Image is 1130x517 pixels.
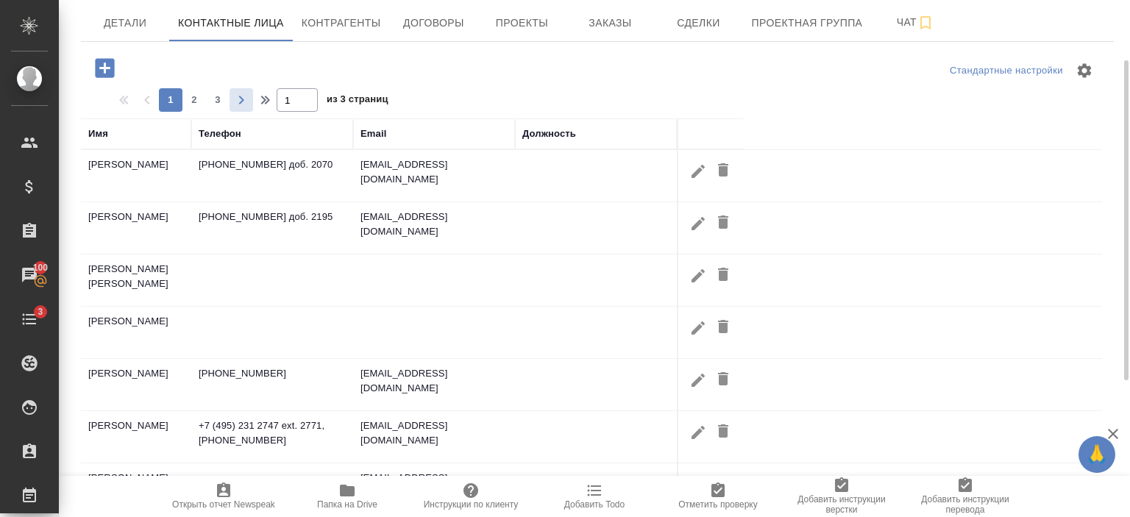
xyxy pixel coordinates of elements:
button: Удалить [711,366,736,393]
td: [PHONE_NUMBER] доб. 2195 [191,202,353,254]
td: [PHONE_NUMBER] доб. 2070 [191,150,353,202]
button: Редактировать [686,471,711,498]
button: Удалить [711,262,736,289]
button: 🙏 [1079,436,1115,473]
td: [PERSON_NAME] [81,307,191,358]
a: 3 [4,301,55,338]
span: Добавить инструкции верстки [789,494,895,515]
span: Детали [90,14,160,32]
button: Редактировать [686,210,711,237]
div: split button [946,60,1067,82]
button: Редактировать [686,262,711,289]
span: Папка на Drive [317,499,377,510]
span: Добавить инструкции перевода [912,494,1018,515]
span: Добавить Todo [564,499,625,510]
button: Удалить [711,471,736,498]
td: [EMAIL_ADDRESS][DOMAIN_NAME] [353,359,515,410]
button: Удалить [711,210,736,237]
svg: Подписаться [917,14,934,32]
div: Имя [88,126,108,141]
span: 2 [182,93,206,107]
span: Договоры [398,14,469,32]
span: Открыть отчет Newspeak [172,499,275,510]
button: Удалить [711,157,736,185]
span: 🙏 [1084,439,1109,470]
button: Добавить инструкции перевода [903,476,1027,517]
button: Редактировать [686,418,711,446]
button: Редактировать [686,314,711,341]
span: Проектная группа [751,14,862,32]
button: Инструкции по клиенту [409,476,533,517]
button: Добавить контактное лицо [85,53,125,83]
span: Сделки [663,14,733,32]
td: +7 (495) 231 2747 ext. 2771, [PHONE_NUMBER] [191,411,353,463]
td: [PERSON_NAME] [81,463,191,515]
td: [PERSON_NAME] [PERSON_NAME] [81,254,191,306]
button: Удалить [711,418,736,446]
span: Инструкции по клиенту [424,499,519,510]
span: Контрагенты [302,14,381,32]
button: Открыть отчет Newspeak [162,476,285,517]
span: 3 [206,93,230,107]
button: Добавить Todo [533,476,656,517]
span: 3 [29,304,51,319]
button: Добавить инструкции верстки [780,476,903,517]
button: Отметить проверку [656,476,780,517]
td: [EMAIL_ADDRESS][DOMAIN_NAME] [353,202,515,254]
td: [PERSON_NAME] [81,359,191,410]
span: Чат [880,13,950,32]
span: Заказы [575,14,645,32]
td: [EMAIL_ADDRESS][DOMAIN_NAME] [353,411,515,463]
button: 2 [182,88,206,112]
span: из 3 страниц [327,90,388,112]
td: [PERSON_NAME] [81,411,191,463]
button: Редактировать [686,157,711,185]
div: Должность [522,126,576,141]
span: Проекты [486,14,557,32]
span: Контактные лица [178,14,284,32]
button: Папка на Drive [285,476,409,517]
button: Удалить [711,314,736,341]
td: [PERSON_NAME] [81,150,191,202]
span: Настроить таблицу [1067,53,1102,88]
td: [EMAIL_ADDRESS][DOMAIN_NAME] [353,150,515,202]
td: [PHONE_NUMBER] [191,359,353,410]
span: Отметить проверку [678,499,757,510]
a: 100 [4,257,55,293]
button: 3 [206,88,230,112]
div: Email [360,126,386,141]
td: [PERSON_NAME] [81,202,191,254]
td: [EMAIL_ADDRESS][DOMAIN_NAME] [353,463,515,515]
span: 100 [24,260,57,275]
button: Редактировать [686,366,711,393]
div: Телефон [199,126,241,141]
